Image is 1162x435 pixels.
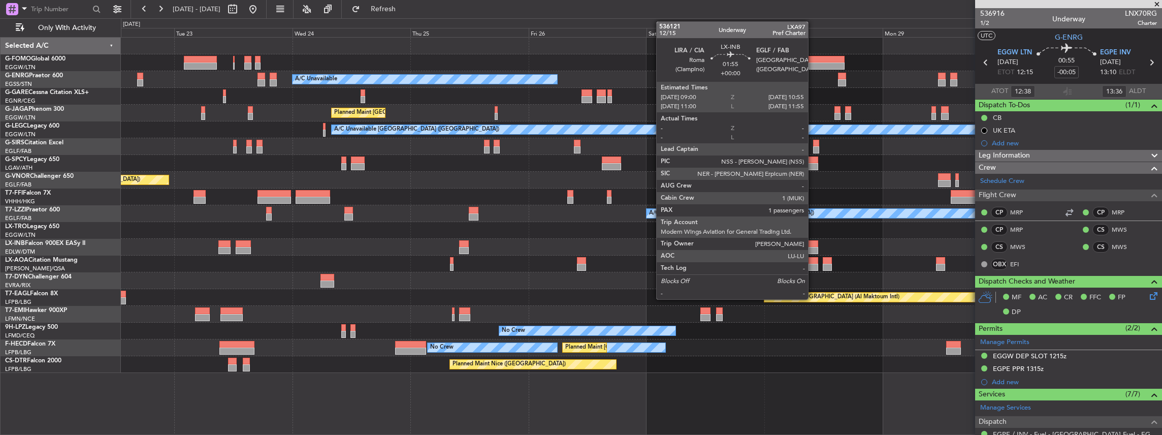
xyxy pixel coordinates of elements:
[647,28,764,37] div: Sat 27
[979,416,1007,428] span: Dispatch
[979,190,1016,201] span: Flight Crew
[5,315,35,323] a: LFMN/NCE
[1010,208,1033,217] a: MRP
[5,123,59,129] a: G-LEGCLegacy 600
[1092,207,1109,218] div: CP
[5,181,31,189] a: EGLF/FAB
[5,298,31,306] a: LFPB/LBG
[5,73,63,79] a: G-ENRGPraetor 600
[1125,8,1157,19] span: LNX70RG
[5,73,29,79] span: G-ENRG
[5,89,28,96] span: G-GARE
[410,28,528,37] div: Thu 25
[1012,293,1021,303] span: MF
[980,403,1031,413] a: Manage Services
[5,56,31,62] span: G-FOMO
[5,198,35,205] a: VHHH/HKG
[5,240,85,246] a: LX-INBFalcon 900EX EASy II
[295,72,337,87] div: A/C Unavailable
[529,28,647,37] div: Fri 26
[979,276,1075,288] span: Dispatch Checks and Weather
[1017,68,1033,78] span: 12:15
[991,241,1008,253] div: CS
[5,190,23,196] span: T7-FFI
[5,56,66,62] a: G-FOMOGlobal 6000
[5,106,28,112] span: G-JAGA
[5,265,65,272] a: [PERSON_NAME]/QSA
[883,28,1000,37] div: Mon 29
[991,207,1008,218] div: CP
[5,214,31,222] a: EGLF/FAB
[1100,57,1121,68] span: [DATE]
[1118,293,1125,303] span: FP
[5,282,30,289] a: EVRA/RIX
[5,173,30,179] span: G-VNOR
[5,349,31,356] a: LFPB/LBG
[980,337,1029,348] a: Manage Permits
[979,389,1005,400] span: Services
[5,274,28,280] span: T7-DYN
[1092,241,1109,253] div: CS
[1052,14,1085,24] div: Underway
[991,86,1008,97] span: ATOT
[5,358,27,364] span: CS-DTR
[1092,224,1109,235] div: CS
[5,64,36,71] a: EGGW/LTN
[5,190,51,196] a: T7-FFIFalcon 7X
[997,57,1018,68] span: [DATE]
[5,231,36,239] a: EGGW/LTN
[5,257,78,263] a: LX-AOACitation Mustang
[5,207,60,213] a: T7-LZZIPraetor 600
[362,6,405,13] span: Refresh
[11,20,110,36] button: Only With Activity
[993,364,1044,373] div: EGPE PPR 1315z
[5,291,58,297] a: T7-EAGLFalcon 8X
[992,378,1157,386] div: Add new
[5,341,55,347] a: F-HECDFalcon 7X
[5,358,61,364] a: CS-DTRFalcon 2000
[5,157,27,163] span: G-SPCY
[991,224,1008,235] div: CP
[5,332,35,339] a: LFMD/CEQ
[31,2,89,17] input: Trip Number
[5,307,67,314] a: T7-EMIHawker 900XP
[997,48,1032,58] span: EGGW LTN
[26,24,107,32] span: Only With Activity
[334,105,494,120] div: Planned Maint [GEOGRAPHIC_DATA] ([GEOGRAPHIC_DATA])
[997,68,1014,78] span: ETOT
[1129,86,1146,97] span: ALDT
[979,150,1030,162] span: Leg Information
[123,20,140,29] div: [DATE]
[174,28,292,37] div: Tue 23
[1038,293,1047,303] span: AC
[502,323,525,338] div: No Crew
[173,5,220,14] span: [DATE] - [DATE]
[1125,19,1157,27] span: Charter
[5,89,89,96] a: G-GARECessna Citation XLS+
[1119,68,1135,78] span: ELDT
[5,131,36,138] a: EGGW/LTN
[1010,225,1033,234] a: MRP
[5,257,28,263] span: LX-AOA
[978,31,995,40] button: UTC
[5,307,25,314] span: T7-EMI
[5,97,36,105] a: EGNR/CEG
[764,28,882,37] div: Sun 28
[5,157,59,163] a: G-SPCYLegacy 650
[5,324,58,330] a: 9H-LPZLegacy 500
[5,123,27,129] span: G-LEGC
[649,206,814,221] div: A/C Unavailable [GEOGRAPHIC_DATA] ([GEOGRAPHIC_DATA])
[5,173,74,179] a: G-VNORChallenger 650
[979,162,996,174] span: Crew
[993,352,1067,360] div: EGGW DEP SLOT 1215z
[5,80,32,88] a: EGSS/STN
[5,147,31,155] a: EGLF/FAB
[980,8,1005,19] span: 536916
[979,100,1030,111] span: Dispatch To-Dos
[5,224,27,230] span: LX-TRO
[767,290,899,305] div: Grounded [GEOGRAPHIC_DATA] (Al Maktoum Intl)
[5,140,24,146] span: G-SIRS
[1089,293,1101,303] span: FFC
[5,114,36,121] a: EGGW/LTN
[1100,48,1131,58] span: EGPE INV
